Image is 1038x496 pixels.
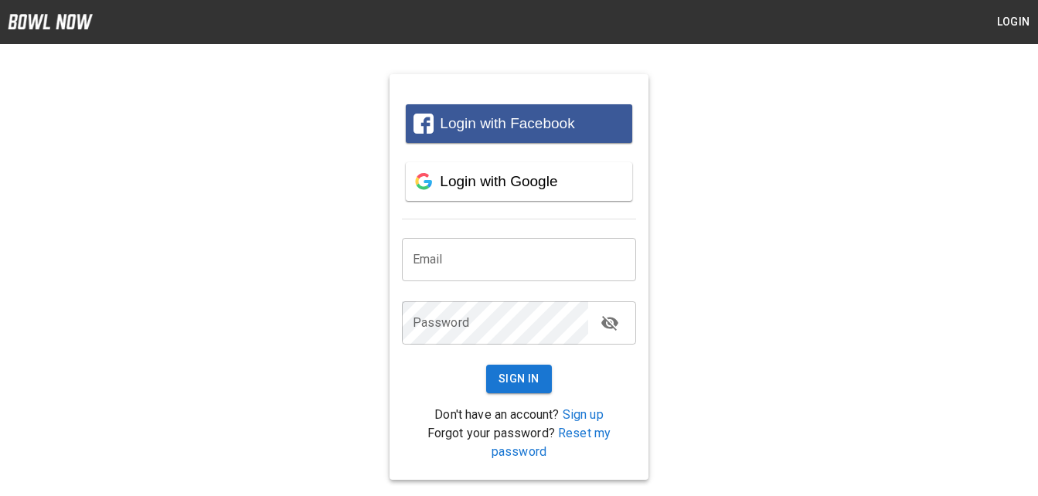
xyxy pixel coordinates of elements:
[402,424,637,461] p: Forgot your password?
[594,307,625,338] button: toggle password visibility
[492,426,611,459] a: Reset my password
[563,407,604,422] a: Sign up
[8,14,93,29] img: logo
[406,104,633,143] button: Login with Facebook
[406,162,633,201] button: Login with Google
[440,173,557,189] span: Login with Google
[989,8,1038,36] button: Login
[440,115,574,131] span: Login with Facebook
[486,365,552,393] button: Sign In
[402,406,637,424] p: Don't have an account?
